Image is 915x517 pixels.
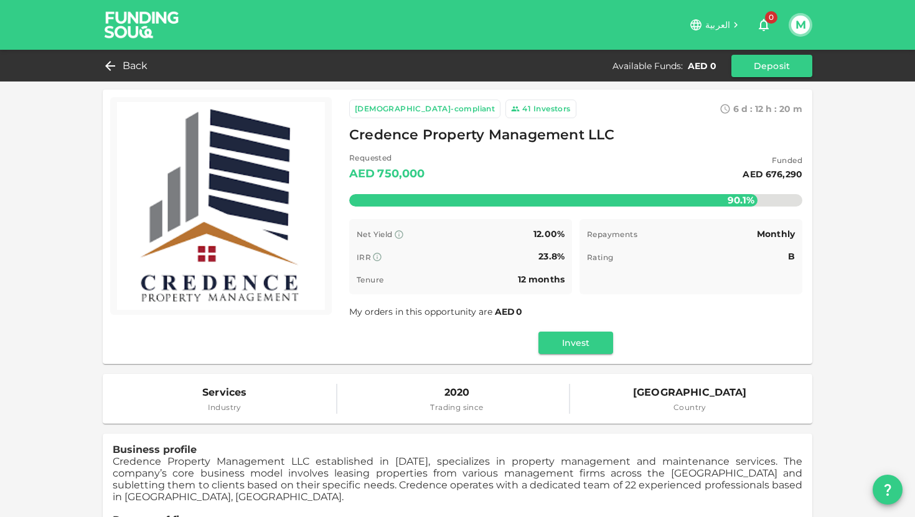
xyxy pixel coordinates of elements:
[757,228,795,240] span: Monthly
[633,401,747,414] span: Country
[357,253,371,262] span: IRR
[357,275,383,284] span: Tenure
[349,152,425,164] span: Requested
[788,251,795,262] span: B
[766,103,777,114] span: h :
[755,103,763,114] span: 12
[349,123,615,147] span: Credence Property Management LLC
[743,154,802,167] span: Funded
[779,103,791,114] span: 20
[430,384,483,401] span: 2020
[751,12,776,37] button: 0
[587,230,637,239] span: Repayments
[518,274,565,285] span: 12 months
[349,306,523,317] span: My orders in this opportunity are
[873,475,903,505] button: question
[765,11,777,24] span: 0
[587,253,613,262] span: Rating
[705,19,730,30] span: العربية
[733,103,739,114] span: 6
[533,103,571,115] div: Investors
[113,455,802,503] span: Credence Property Management LLC established in [DATE], specializes in property management and ma...
[123,57,148,75] span: Back
[538,332,613,354] button: Invest
[495,306,515,317] span: AED
[688,60,716,72] div: AED 0
[355,103,495,115] div: [DEMOGRAPHIC_DATA]-compliant
[430,401,483,414] span: Trading since
[522,103,531,115] div: 41
[538,251,565,262] span: 23.8%
[533,228,565,240] span: 12.00%
[516,306,522,317] span: 0
[357,230,393,239] span: Net Yield
[791,16,810,34] button: M
[612,60,683,72] div: Available Funds :
[202,401,246,414] span: Industry
[117,102,325,310] img: Marketplace Logo
[731,55,812,77] button: Deposit
[741,103,753,114] span: d :
[793,103,802,114] span: m
[113,444,197,455] span: Business profile
[633,384,747,401] span: [GEOGRAPHIC_DATA]
[202,384,246,401] span: Services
